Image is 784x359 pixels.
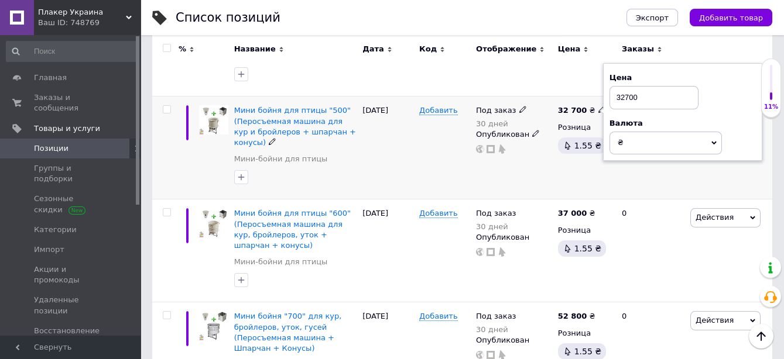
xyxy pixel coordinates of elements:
[476,106,516,118] span: Под заказ
[476,222,516,231] div: 30 дней
[610,73,756,83] div: Цена
[690,9,772,26] button: Добавить товар
[199,105,228,134] img: Мини бойня для птицы "500" (Перосъемная машина для кур и бройлеров + шпарчан + конусы)
[615,199,687,302] div: 0
[34,163,108,184] span: Группы и подборки
[476,209,516,221] span: Под заказ
[476,312,516,324] span: Под заказ
[476,232,552,243] div: Опубликован
[234,257,328,267] a: Мини-бойни для птицы
[34,73,67,83] span: Главная
[34,326,108,347] span: Восстановление позиций
[558,312,587,320] b: 52 800
[618,138,624,147] span: ₴
[626,9,678,26] button: Экспорт
[34,264,108,285] span: Акции и промокоды
[234,209,351,250] a: Мини бойня для птицы "600" (Перосъемная машина для кур, бройлеров, уток + шпарчан + конусы)
[558,209,587,218] b: 37 000
[362,44,384,54] span: Дата
[762,103,780,111] div: 11%
[419,209,457,218] span: Добавить
[360,199,416,302] div: [DATE]
[574,347,601,356] span: 1.55 ₴
[476,119,526,128] div: 30 дней
[419,312,457,321] span: Добавить
[558,311,595,322] div: ₴
[34,92,108,113] span: Заказы и сообщения
[34,123,100,134] span: Товары и услуги
[38,7,126,18] span: Плакер Украина
[476,44,536,54] span: Отображение
[574,141,601,150] span: 1.55 ₴
[234,44,276,54] span: Название
[622,44,654,54] span: Заказы
[558,44,581,54] span: Цена
[38,18,141,28] div: Ваш ID: 748769
[558,105,606,116] div: ₴
[34,143,69,154] span: Позиции
[636,13,669,22] span: Экспорт
[749,324,773,348] button: Наверх
[419,106,457,115] span: Добавить
[176,12,280,24] div: Список позиций
[558,122,612,133] div: Розница
[179,44,186,54] span: %
[476,325,516,334] div: 30 дней
[419,44,437,54] span: Код
[199,208,228,237] img: Мини бойня для птицы "600" (Перосъемная машина для кур, бройлеров, уток + шпарчан + конусы)
[696,213,734,222] span: Действия
[558,208,595,219] div: ₴
[476,129,552,140] div: Опубликован
[360,96,416,199] div: [DATE]
[574,244,601,253] span: 1.55 ₴
[476,335,552,346] div: Опубликован
[699,13,763,22] span: Добавить товар
[558,106,587,115] b: 32 700
[558,328,612,339] div: Розница
[34,225,77,235] span: Категории
[234,312,342,353] a: Мини бойня "700" для кур, бройлеров, уток, гусей (Перосъемная машина + Шпарчан + Конусы)
[234,154,328,164] a: Мини-бойни для птицы
[34,295,108,316] span: Удаленные позиции
[696,316,734,325] span: Действия
[234,106,356,147] a: Мини бойня для птицы "500" (Перосъемная машина для кур и бройлеров + шпарчан + конусы)
[558,225,612,236] div: Розница
[34,244,64,255] span: Импорт
[610,118,756,129] div: Валюта
[34,194,108,215] span: Сезонные скидки
[6,41,138,62] input: Поиск
[199,311,228,340] img: Мини бойня "700" для кур, бройлеров, уток, гусей (Перосъемная машина + Шпарчан + Конусы)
